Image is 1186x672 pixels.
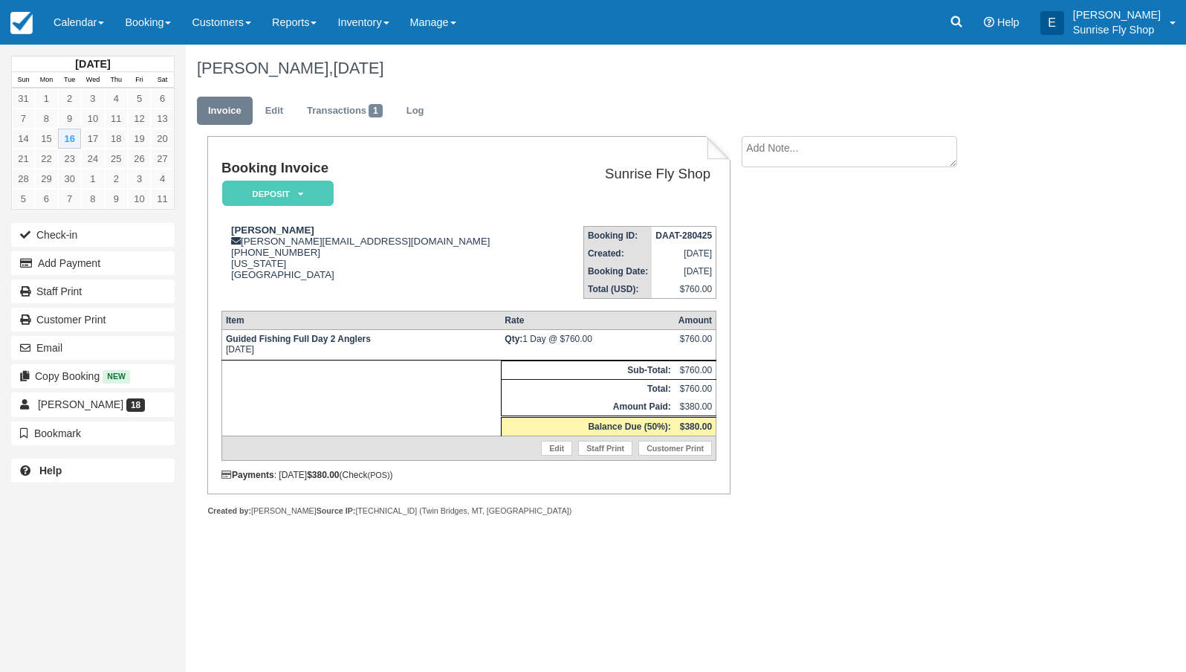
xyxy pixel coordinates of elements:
[368,471,390,479] small: (POS)
[58,149,81,169] a: 23
[75,58,110,70] strong: [DATE]
[11,421,175,445] button: Bookmark
[541,441,572,456] a: Edit
[207,505,730,517] div: [PERSON_NAME] [TECHNICAL_ID] (Twin Bridges, MT, [GEOGRAPHIC_DATA])
[58,129,81,149] a: 16
[369,104,383,117] span: 1
[35,169,58,189] a: 29
[58,88,81,109] a: 2
[984,17,994,28] i: Help
[128,88,151,109] a: 5
[652,262,716,280] td: [DATE]
[652,245,716,262] td: [DATE]
[583,245,652,262] th: Created:
[103,370,130,383] span: New
[11,223,175,247] button: Check-in
[151,189,174,209] a: 11
[11,336,175,360] button: Email
[11,308,175,332] a: Customer Print
[12,149,35,169] a: 21
[128,72,151,88] th: Fri
[12,72,35,88] th: Sun
[222,181,334,207] em: Deposit
[12,169,35,189] a: 28
[105,129,128,149] a: 18
[12,88,35,109] a: 31
[501,311,674,330] th: Rate
[81,189,104,209] a: 8
[81,169,104,189] a: 1
[680,421,712,432] strong: $380.00
[105,149,128,169] a: 25
[505,334,522,344] strong: Qty
[583,262,652,280] th: Booking Date:
[675,361,716,380] td: $760.00
[11,251,175,275] button: Add Payment
[151,149,174,169] a: 27
[296,97,394,126] a: Transactions1
[81,149,104,169] a: 24
[128,109,151,129] a: 12
[197,59,1064,77] h1: [PERSON_NAME],
[221,161,552,176] h1: Booking Invoice
[151,169,174,189] a: 4
[317,506,356,515] strong: Source IP:
[1073,7,1161,22] p: [PERSON_NAME]
[128,149,151,169] a: 26
[221,224,552,280] div: [PERSON_NAME][EMAIL_ADDRESS][DOMAIN_NAME] [PHONE_NUMBER] [US_STATE] [GEOGRAPHIC_DATA]
[221,470,716,480] div: : [DATE] (Check )
[128,129,151,149] a: 19
[221,330,501,361] td: [DATE]
[12,129,35,149] a: 14
[1073,22,1161,37] p: Sunrise Fly Shop
[58,189,81,209] a: 7
[221,311,501,330] th: Item
[105,169,128,189] a: 2
[333,59,383,77] span: [DATE]
[638,441,712,456] a: Customer Print
[11,392,175,416] a: [PERSON_NAME] 18
[501,330,674,361] td: 1 Day @ $760.00
[126,398,145,412] span: 18
[81,129,104,149] a: 17
[35,149,58,169] a: 22
[151,88,174,109] a: 6
[558,167,710,182] h2: Sunrise Fly Shop
[105,109,128,129] a: 11
[11,280,175,303] a: Staff Print
[58,72,81,88] th: Tue
[11,459,175,482] a: Help
[151,129,174,149] a: 20
[501,361,674,380] th: Sub-Total:
[105,88,128,109] a: 4
[578,441,632,456] a: Staff Print
[678,334,712,356] div: $760.00
[1040,11,1064,35] div: E
[12,189,35,209] a: 5
[81,72,104,88] th: Wed
[675,380,716,398] td: $760.00
[501,380,674,398] th: Total:
[231,224,314,236] strong: [PERSON_NAME]
[128,169,151,189] a: 3
[35,109,58,129] a: 8
[655,230,712,241] strong: DAAT-280425
[997,16,1020,28] span: Help
[226,334,371,344] strong: Guided Fishing Full Day 2 Anglers
[35,72,58,88] th: Mon
[675,398,716,417] td: $380.00
[151,109,174,129] a: 13
[81,88,104,109] a: 3
[254,97,294,126] a: Edit
[151,72,174,88] th: Sat
[652,280,716,299] td: $760.00
[105,189,128,209] a: 9
[583,280,652,299] th: Total (USD):
[58,109,81,129] a: 9
[11,364,175,388] button: Copy Booking New
[10,12,33,34] img: checkfront-main-nav-mini-logo.png
[395,97,435,126] a: Log
[12,109,35,129] a: 7
[35,88,58,109] a: 1
[39,465,62,476] b: Help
